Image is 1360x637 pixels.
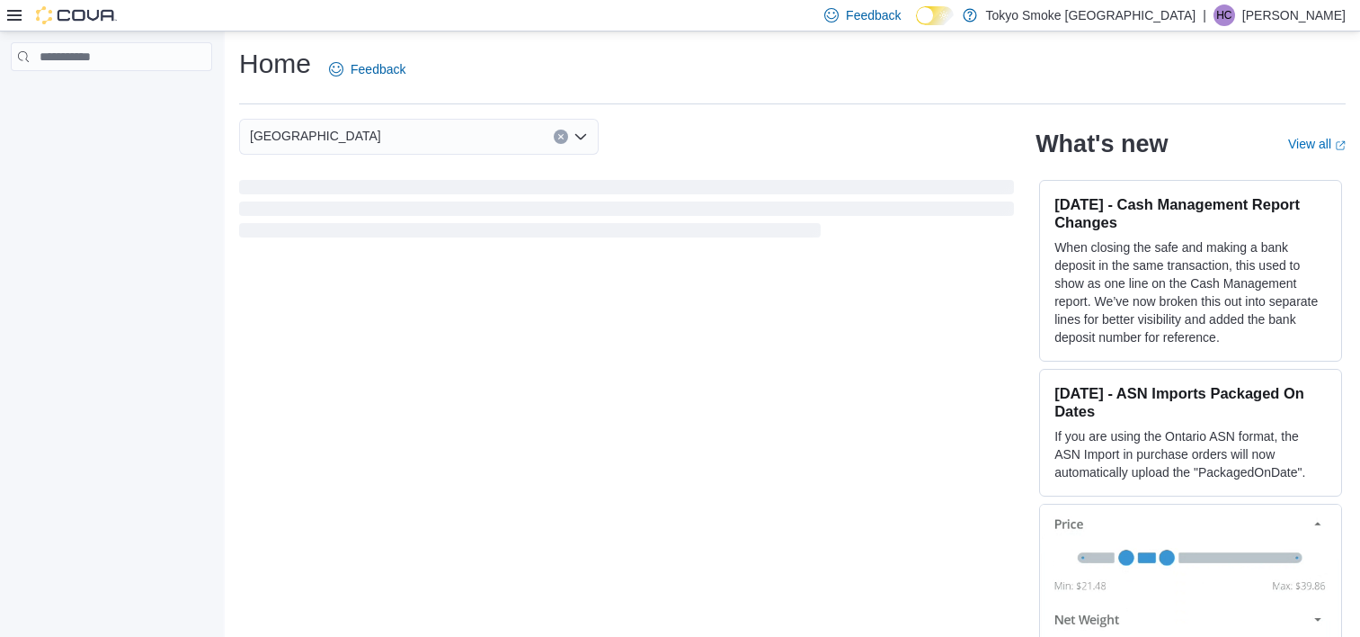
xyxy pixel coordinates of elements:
[322,51,413,87] a: Feedback
[1054,195,1327,231] h3: [DATE] - Cash Management Report Changes
[846,6,901,24] span: Feedback
[11,75,212,118] nav: Complex example
[916,25,917,26] span: Dark Mode
[1335,140,1346,151] svg: External link
[239,184,1014,241] span: Loading
[1036,130,1168,158] h2: What's new
[239,46,311,82] h1: Home
[1242,4,1346,26] p: [PERSON_NAME]
[1054,238,1327,346] p: When closing the safe and making a bank deposit in the same transaction, this used to show as one...
[1054,427,1327,481] p: If you are using the Ontario ASN format, the ASN Import in purchase orders will now automatically...
[1213,4,1235,26] div: Heather Chafe
[351,60,405,78] span: Feedback
[986,4,1196,26] p: Tokyo Smoke [GEOGRAPHIC_DATA]
[1203,4,1206,26] p: |
[916,6,954,25] input: Dark Mode
[1054,384,1327,420] h3: [DATE] - ASN Imports Packaged On Dates
[554,130,568,144] button: Clear input
[573,130,588,144] button: Open list of options
[250,125,381,147] span: [GEOGRAPHIC_DATA]
[1288,137,1346,151] a: View allExternal link
[36,6,117,24] img: Cova
[1216,4,1231,26] span: HC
